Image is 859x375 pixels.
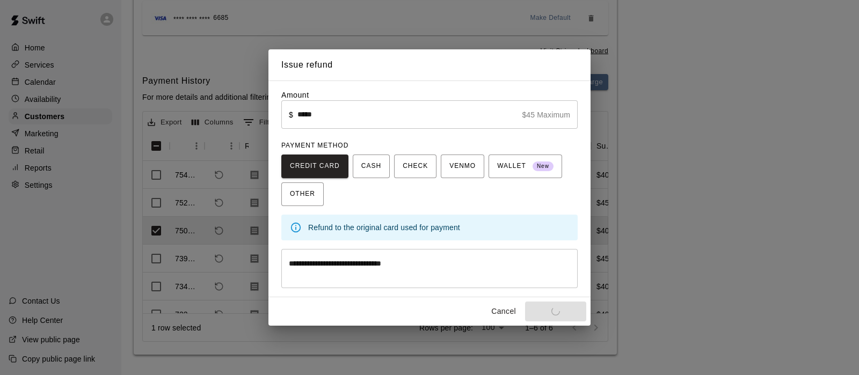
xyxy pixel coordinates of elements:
span: PAYMENT METHOD [281,142,348,149]
span: WALLET [497,158,554,175]
button: OTHER [281,182,324,206]
button: VENMO [441,155,484,178]
button: WALLET New [489,155,562,178]
span: OTHER [290,186,315,203]
div: Refund to the original card used for payment [308,218,569,237]
span: CASH [361,158,381,175]
span: New [533,159,554,174]
button: Cancel [486,302,521,321]
p: $ [289,109,293,120]
label: Amount [281,91,309,99]
p: $45 Maximum [522,109,570,120]
span: VENMO [449,158,476,175]
button: CHECK [394,155,436,178]
span: CHECK [403,158,428,175]
button: CREDIT CARD [281,155,348,178]
button: CASH [353,155,390,178]
h2: Issue refund [268,49,591,80]
span: CREDIT CARD [290,158,340,175]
